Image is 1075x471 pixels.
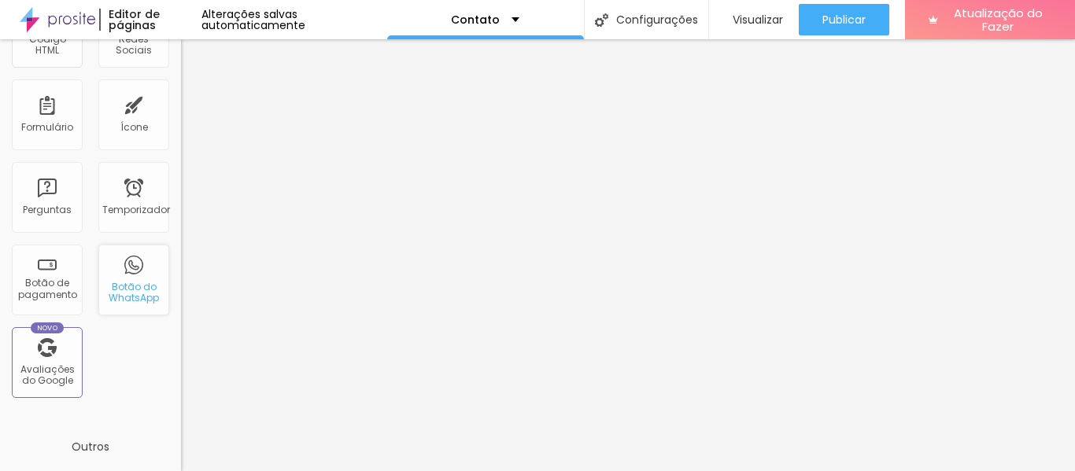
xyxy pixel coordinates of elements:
[109,6,160,33] font: Editor de páginas
[37,323,58,333] font: Novo
[120,120,148,134] font: Ícone
[18,276,77,300] font: Botão de pagamento
[109,280,159,304] font: Botão do WhatsApp
[595,13,608,27] img: Ícone
[116,32,152,57] font: Redes Sociais
[954,5,1043,35] font: Atualização do Fazer
[451,12,500,28] font: Contato
[799,4,889,35] button: Publicar
[201,6,305,33] font: Alterações salvas automaticamente
[29,32,66,57] font: Código HTML
[181,39,1075,471] iframe: Editor
[72,439,109,454] font: Outros
[822,12,866,28] font: Publicar
[20,362,75,387] font: Avaliações do Google
[102,203,170,216] font: Temporizador
[733,12,783,28] font: Visualizar
[709,4,799,35] button: Visualizar
[21,120,73,134] font: Formulário
[23,203,72,216] font: Perguntas
[616,12,698,28] font: Configurações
